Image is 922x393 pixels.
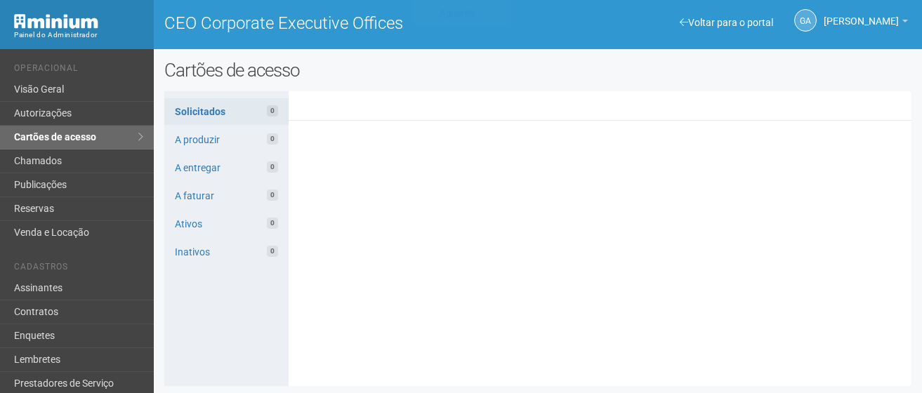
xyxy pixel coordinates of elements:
div: Painel do Administrador [14,29,143,41]
a: Ativos0 [164,211,289,237]
span: 0 [267,105,278,116]
h1: CEO Corporate Executive Offices [164,14,527,32]
span: 0 [267,189,278,201]
span: 0 [267,218,278,229]
h2: Cartões de acesso [164,60,911,81]
span: 0 [267,133,278,145]
a: Solicitados0 [164,98,289,125]
img: Minium [14,14,98,29]
a: GA [794,9,817,32]
li: Cadastros [14,262,143,277]
a: A faturar0 [164,182,289,209]
li: Operacional [14,63,143,78]
span: 0 [267,161,278,173]
a: Inativos0 [164,239,289,265]
span: 0 [267,246,278,257]
a: A entregar0 [164,154,289,181]
a: [PERSON_NAME] [824,18,908,29]
a: Voltar para o portal [680,17,773,28]
a: A produzir0 [164,126,289,153]
span: Gisele Alevato [824,2,899,27]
